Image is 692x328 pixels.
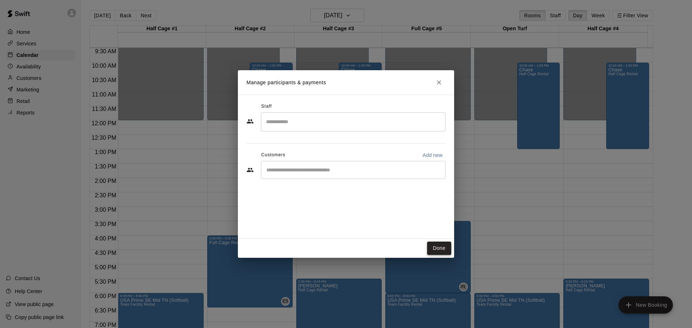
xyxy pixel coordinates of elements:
div: Start typing to search customers... [261,161,445,179]
p: Add new [422,152,443,159]
span: Customers [261,149,285,161]
svg: Customers [247,166,254,174]
p: Manage participants & payments [247,79,326,86]
button: Close [432,76,445,89]
button: Done [427,242,451,255]
button: Add new [420,149,445,161]
svg: Staff [247,118,254,125]
div: Search staff [261,112,445,131]
span: Staff [261,101,272,112]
